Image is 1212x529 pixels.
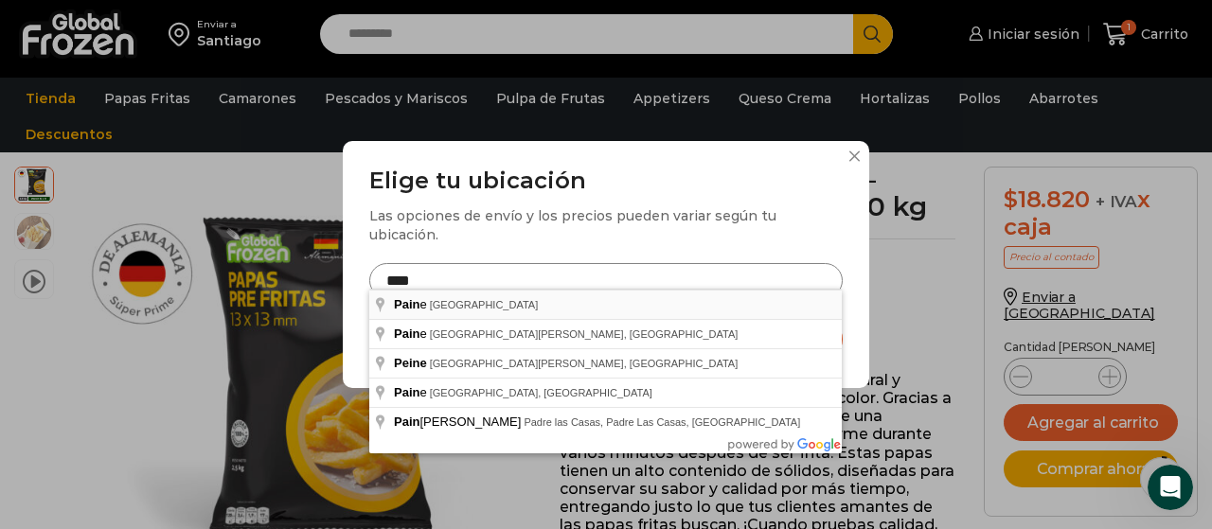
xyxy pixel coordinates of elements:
span: Pain [394,297,419,311]
span: [GEOGRAPHIC_DATA], [GEOGRAPHIC_DATA] [430,387,652,398]
span: [GEOGRAPHIC_DATA] [430,299,539,310]
span: [GEOGRAPHIC_DATA][PERSON_NAME], [GEOGRAPHIC_DATA] [430,358,739,369]
iframe: Intercom live chat [1148,465,1193,510]
span: [PERSON_NAME] [394,414,524,429]
span: Pain [394,326,419,341]
span: Peine [394,356,427,370]
span: Padre las Casas, Padre Las Casas, [GEOGRAPHIC_DATA] [524,416,800,428]
span: e [394,297,430,311]
span: e [394,326,430,341]
span: [GEOGRAPHIC_DATA][PERSON_NAME], [GEOGRAPHIC_DATA] [430,328,739,340]
h3: Elige tu ubicación [369,168,843,195]
div: Las opciones de envío y los precios pueden variar según tu ubicación. [369,206,843,244]
span: e [394,385,430,399]
span: Pain [394,414,419,429]
span: Pain [394,385,419,399]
